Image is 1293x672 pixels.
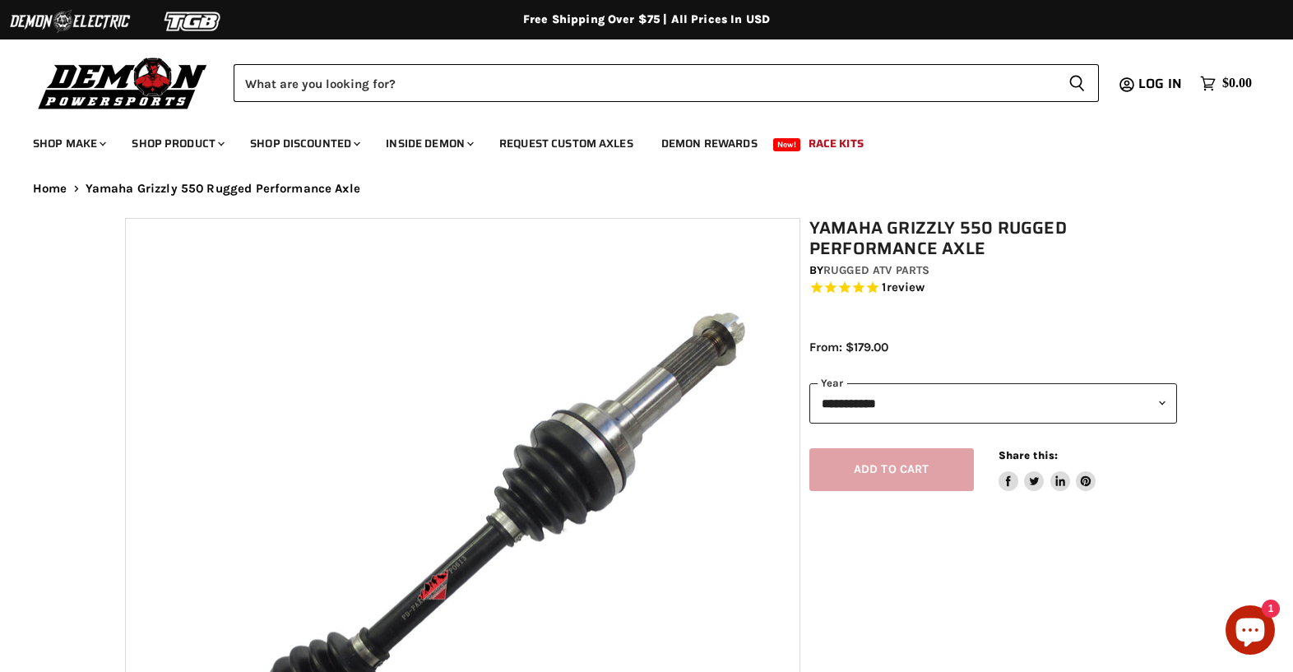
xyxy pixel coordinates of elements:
[119,127,234,160] a: Shop Product
[809,340,888,355] span: From: $179.00
[882,280,925,295] span: 1 reviews
[33,53,213,112] img: Demon Powersports
[33,182,67,196] a: Home
[21,127,116,160] a: Shop Make
[773,138,801,151] span: New!
[1192,72,1260,95] a: $0.00
[887,280,925,295] span: review
[999,449,1058,461] span: Share this:
[649,127,770,160] a: Demon Rewards
[8,6,132,37] img: Demon Electric Logo 2
[1138,73,1182,94] span: Log in
[809,218,1178,259] h1: Yamaha Grizzly 550 Rugged Performance Axle
[999,448,1096,492] aside: Share this:
[1221,605,1280,659] inbox-online-store-chat: Shopify online store chat
[823,263,929,277] a: Rugged ATV Parts
[238,127,370,160] a: Shop Discounted
[796,127,876,160] a: Race Kits
[1222,76,1252,91] span: $0.00
[373,127,484,160] a: Inside Demon
[86,182,360,196] span: Yamaha Grizzly 550 Rugged Performance Axle
[234,64,1099,102] form: Product
[234,64,1055,102] input: Search
[809,262,1178,280] div: by
[809,383,1178,424] select: year
[487,127,646,160] a: Request Custom Axles
[132,6,255,37] img: TGB Logo 2
[21,120,1248,160] ul: Main menu
[1055,64,1099,102] button: Search
[809,280,1178,297] span: Rated 5.0 out of 5 stars 1 reviews
[1131,76,1192,91] a: Log in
